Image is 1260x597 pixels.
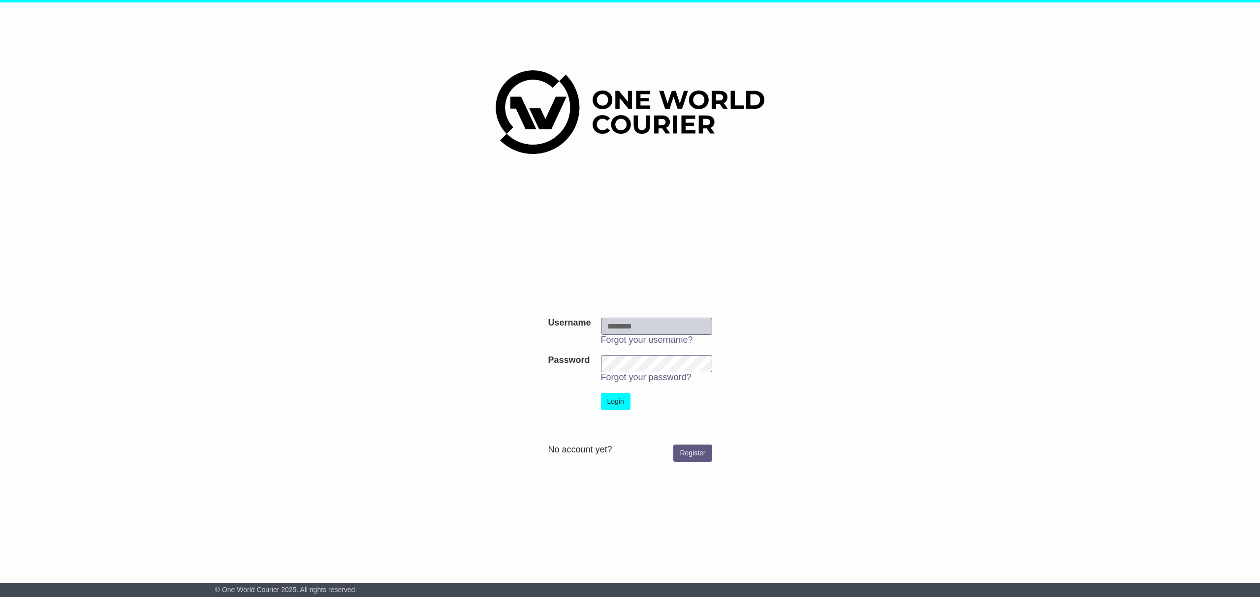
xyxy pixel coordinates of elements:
[496,70,764,154] img: One World
[673,445,712,462] a: Register
[215,586,357,594] span: © One World Courier 2025. All rights reserved.
[601,393,630,410] button: Login
[548,318,591,328] label: Username
[548,355,590,366] label: Password
[601,335,693,345] a: Forgot your username?
[601,372,692,382] a: Forgot your password?
[548,445,712,455] div: No account yet?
